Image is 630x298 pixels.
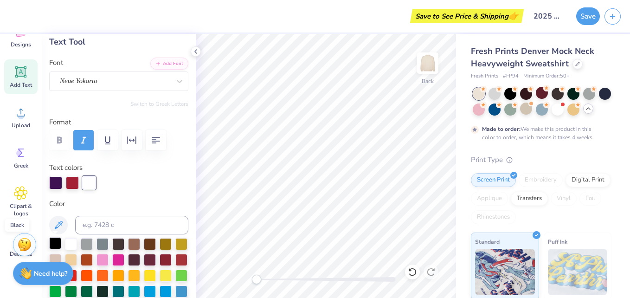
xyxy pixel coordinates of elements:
div: Text Tool [49,36,188,48]
div: Foil [579,192,601,206]
label: Font [49,58,63,68]
span: Add Text [10,81,32,89]
span: Minimum Order: 50 + [523,72,570,80]
strong: Need help? [34,269,67,278]
span: Clipart & logos [6,202,36,217]
strong: Made to order: [482,125,521,133]
div: Applique [471,192,508,206]
div: Vinyl [551,192,577,206]
label: Format [49,117,188,128]
span: Upload [12,122,30,129]
label: Text colors [49,162,83,173]
img: Puff Ink [548,249,608,295]
div: Print Type [471,155,611,165]
img: Standard [475,249,535,295]
span: 👉 [508,10,519,21]
div: Screen Print [471,173,516,187]
span: Fresh Prints Denver Mock Neck Heavyweight Sweatshirt [471,45,594,69]
span: Puff Ink [548,237,567,246]
button: Save [576,7,600,25]
input: e.g. 7428 c [75,216,188,234]
div: Accessibility label [252,275,261,284]
label: Color [49,199,188,209]
span: Decorate [10,250,32,258]
button: Add Font [150,58,188,70]
span: Greek [14,162,28,169]
span: Designs [11,41,31,48]
div: Black [5,219,29,232]
span: Standard [475,237,500,246]
div: Rhinestones [471,210,516,224]
div: Digital Print [566,173,611,187]
div: Save to See Price & Shipping [412,9,521,23]
span: Fresh Prints [471,72,498,80]
div: We make this product in this color to order, which means it takes 4 weeks. [482,125,596,142]
span: # FP94 [503,72,519,80]
img: Back [418,54,437,72]
input: Untitled Design [526,7,572,26]
div: Back [422,77,434,85]
div: Embroidery [519,173,563,187]
button: Switch to Greek Letters [130,100,188,108]
div: Transfers [511,192,548,206]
